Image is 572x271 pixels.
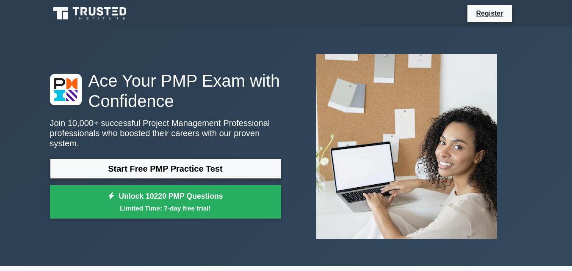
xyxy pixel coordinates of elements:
[50,185,281,219] a: Unlock 10220 PMP QuestionsLimited Time: 7-day free trial!
[61,203,271,213] small: Limited Time: 7-day free trial!
[50,159,281,179] a: Start Free PMP Practice Test
[50,71,281,111] h1: Ace Your PMP Exam with Confidence
[471,8,508,19] a: Register
[50,118,281,148] p: Join 10,000+ successful Project Management Professional professionals who boosted their careers w...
